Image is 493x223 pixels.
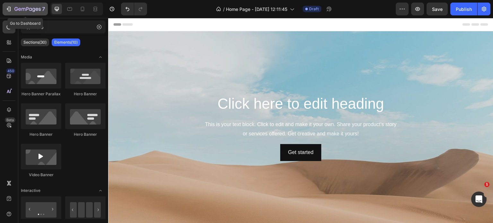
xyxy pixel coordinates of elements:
span: Save [432,6,443,12]
button: Get started [172,126,213,143]
div: Hero Banner [65,91,106,97]
div: Get started [180,130,205,139]
iframe: Design area [108,18,493,223]
div: Undo/Redo [121,3,147,15]
p: Elements(10) [54,40,78,45]
div: Video Banner [21,172,61,178]
p: Sections(30) [23,40,47,45]
input: Search Sections & Elements [21,21,106,33]
iframe: Intercom live chat [471,192,487,207]
div: Hero Banner [65,132,106,137]
span: / [223,6,225,13]
span: Home Page - [DATE] 12:11:45 [226,6,287,13]
span: Toggle open [95,185,106,196]
span: 1 [484,182,489,187]
span: Media [21,54,32,60]
div: Publish [456,6,472,13]
span: Draft [309,6,319,12]
button: Publish [450,3,477,15]
div: Hero Banner [21,132,61,137]
button: Save [427,3,448,15]
span: Interactive [21,188,40,193]
span: Toggle open [95,52,106,62]
div: 450 [6,68,15,73]
button: 7 [3,3,48,15]
div: Beta [5,117,15,123]
p: 7 [42,5,45,13]
div: Hero Banner Parallax [21,91,61,97]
